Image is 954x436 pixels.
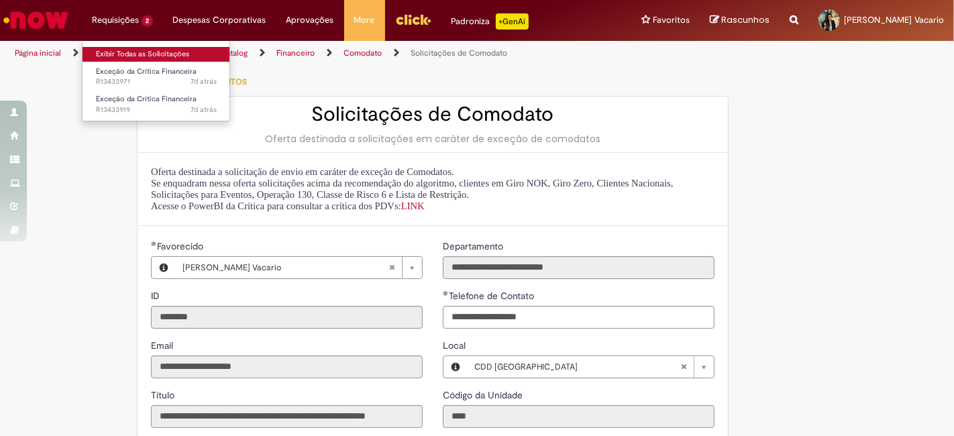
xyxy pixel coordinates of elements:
[395,9,431,30] img: click_logo_yellow_360x200.png
[82,40,230,121] ul: Requisições
[1,7,70,34] img: ServiceNow
[343,48,382,58] a: Comodato
[443,339,468,351] span: Local
[411,48,507,58] a: Solicitações de Comodato
[151,306,423,329] input: ID
[276,48,315,58] a: Financeiro
[443,388,525,402] label: Somente leitura - Código da Unidade
[92,13,139,27] span: Requisições
[443,256,714,279] input: Departamento
[443,239,506,253] label: Somente leitura - Departamento
[142,15,153,27] span: 2
[474,356,680,378] span: CDD [GEOGRAPHIC_DATA]
[96,105,217,115] span: R13433919
[721,13,770,26] span: Rascunhos
[83,92,230,117] a: Aberto R13433919 : Exceção da Crítica Financeira
[443,290,449,296] span: Obrigatório Preenchido
[286,13,334,27] span: Aprovações
[151,166,674,211] span: Oferta destinada a solicitação de envio em caráter de exceção de Comodatos. Se enquadram nessa of...
[468,356,714,378] a: CDD [GEOGRAPHIC_DATA]Limpar campo Local
[151,132,714,146] div: Oferta destinada a solicitações em caráter de exceção de comodatos
[96,66,197,76] span: Exceção da Crítica Financeira
[449,290,537,302] span: Telefone de Contato
[191,76,217,87] time: 20/08/2025 17:51:47
[151,389,177,401] span: Somente leitura - Título
[354,13,375,27] span: More
[191,105,217,115] span: 7d atrás
[96,94,197,104] span: Exceção da Crítica Financeira
[173,13,266,27] span: Despesas Corporativas
[191,105,217,115] time: 20/08/2025 17:41:02
[401,201,425,211] a: LINK
[443,306,714,329] input: Telefone de Contato
[151,289,162,303] label: Somente leitura - ID
[443,356,468,378] button: Local, Visualizar este registro CDD Curitiba
[151,241,157,246] span: Obrigatório Preenchido
[452,13,529,30] div: Padroniza
[10,41,626,66] ul: Trilhas de página
[653,13,690,27] span: Favoritos
[152,257,176,278] button: Favorecido, Visualizar este registro Marcella Caroline Duarte Sposito Vacario
[96,76,217,87] span: R13433971
[157,240,206,252] span: Necessários - Favorecido
[83,47,230,62] a: Exibir Todas as Solicitações
[151,356,423,378] input: Email
[496,13,529,30] p: +GenAi
[151,290,162,302] span: Somente leitura - ID
[844,14,944,25] span: [PERSON_NAME] Vacario
[674,356,694,378] abbr: Limpar campo Local
[443,405,714,428] input: Código da Unidade
[151,339,176,352] label: Somente leitura - Email
[182,257,388,278] span: [PERSON_NAME] Vacario
[151,103,714,125] h2: Solicitações de Comodato
[382,257,402,278] abbr: Limpar campo Favorecido
[443,389,525,401] span: Somente leitura - Código da Unidade
[151,388,177,402] label: Somente leitura - Título
[710,14,770,27] a: Rascunhos
[151,405,423,428] input: Título
[15,48,61,58] a: Página inicial
[83,64,230,89] a: Aberto R13433971 : Exceção da Crítica Financeira
[176,257,422,278] a: [PERSON_NAME] VacarioLimpar campo Favorecido
[191,76,217,87] span: 7d atrás
[443,240,506,252] span: Somente leitura - Departamento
